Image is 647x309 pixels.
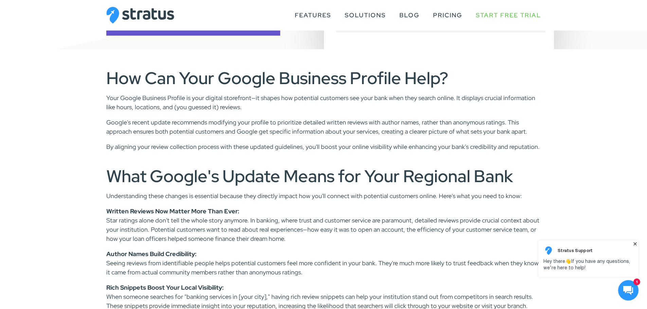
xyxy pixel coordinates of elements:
[106,168,541,185] h2: What Google's Update Means for Your Regional Bank
[433,9,462,22] a: Pricing
[537,238,640,302] iframe: HelpCrunch
[106,7,174,24] img: Stratus
[476,9,541,22] a: Start Free Trial
[106,250,197,258] strong: Author Names Build Credibility:
[295,9,331,22] a: Features
[106,284,224,291] strong: Rich Snippets Boost Your Local Visibility:
[106,70,541,86] h2: How Can Your Google Business Profile Help?
[106,249,541,277] p: Seeing reviews from identifiable people helps potential customers feel more confident in your ban...
[399,9,419,22] a: Blog
[106,191,541,200] p: Understanding these changes is essential because they directly impact how you'll connect with pot...
[106,93,541,112] p: Your Google Business Profile is your digital storefront—it shapes how potential customers see you...
[106,207,541,243] p: Star ratings alone don't tell the whole story anymore. In banking, where trust and customer servi...
[106,207,239,215] strong: Written Reviews Now Matter More Than Ever:
[345,9,386,22] a: Solutions
[106,118,541,136] p: Google's recent update recommends modifying your profile to prioritize detailed written reviews w...
[106,142,541,151] p: By aligning your review collection process with these updated guidelines, you'll boost your onlin...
